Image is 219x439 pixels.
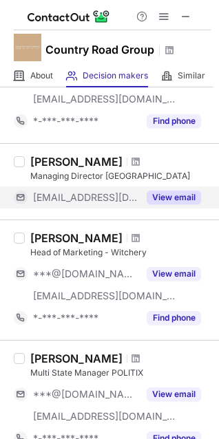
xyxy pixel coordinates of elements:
[147,114,201,128] button: Reveal Button
[30,367,211,379] div: Multi State Manager POLITIX
[14,34,41,61] img: eefb580aae78fce1423a8efb00612306
[30,231,123,245] div: [PERSON_NAME]
[33,290,176,302] span: [EMAIL_ADDRESS][DOMAIN_NAME]
[28,8,110,25] img: ContactOut v5.3.10
[30,170,211,182] div: Managing Director [GEOGRAPHIC_DATA]
[33,388,138,400] span: ***@[DOMAIN_NAME]
[33,410,176,422] span: [EMAIL_ADDRESS][DOMAIN_NAME]
[33,93,176,105] span: [EMAIL_ADDRESS][DOMAIN_NAME]
[33,191,138,204] span: [EMAIL_ADDRESS][DOMAIN_NAME]
[83,70,148,81] span: Decision makers
[30,70,53,81] span: About
[30,352,123,365] div: [PERSON_NAME]
[147,191,201,204] button: Reveal Button
[33,268,138,280] span: ***@[DOMAIN_NAME]
[147,387,201,401] button: Reveal Button
[45,41,154,58] h1: Country Road Group
[30,246,211,259] div: Head of Marketing - Witchery
[147,267,201,281] button: Reveal Button
[147,311,201,325] button: Reveal Button
[178,70,205,81] span: Similar
[30,155,123,169] div: [PERSON_NAME]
